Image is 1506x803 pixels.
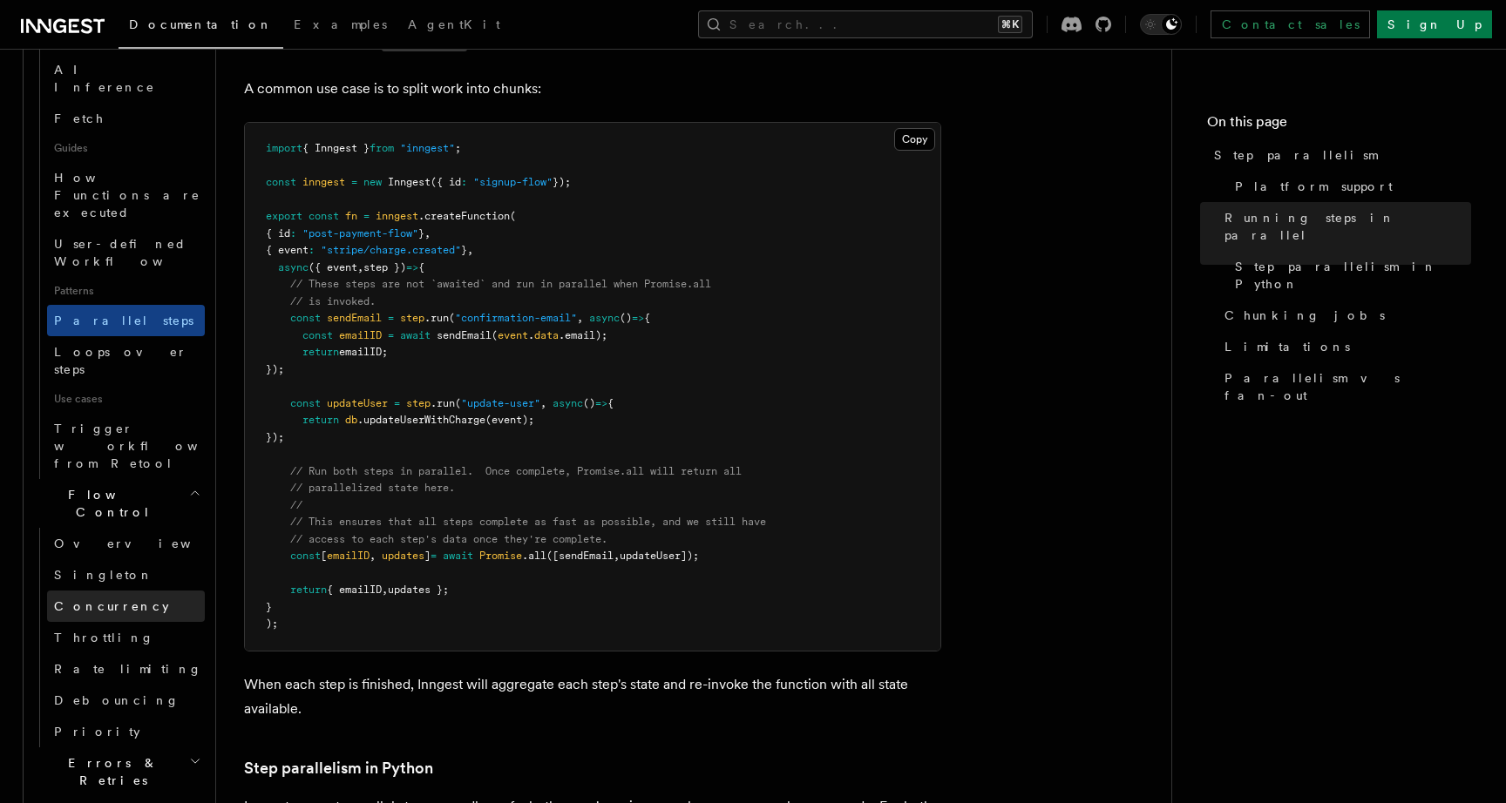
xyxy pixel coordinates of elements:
span: ([sendEmail [546,550,614,562]
span: return [302,414,339,426]
a: Contact sales [1211,10,1370,38]
span: emailID; [339,346,388,358]
span: ( [449,312,455,324]
a: Step parallelism in Python [1228,251,1471,300]
span: await [443,550,473,562]
span: User-defined Workflows [54,237,211,268]
span: { [607,397,614,409]
a: Sign Up [1377,10,1492,38]
span: Documentation [129,17,273,31]
span: AI Inference [54,63,155,94]
span: { [418,261,424,273]
a: AgentKit [397,5,511,47]
span: return [302,346,339,358]
span: async [589,312,620,324]
span: // [290,499,302,511]
code: Promise.all() [382,37,467,51]
span: = [388,329,394,341]
span: } [461,244,467,256]
span: { event [266,244,309,256]
p: When each step is finished, Inngest will aggregate each step's state and re-invoke the function w... [244,672,941,721]
span: Parallelism vs fan-out [1224,369,1471,404]
span: : [461,176,467,188]
a: Parallel steps [47,305,205,336]
span: "update-user" [461,397,540,409]
span: = [363,210,370,222]
span: data [534,329,559,341]
span: emailID [339,329,382,341]
span: Singleton [54,568,153,582]
button: Flow Control [31,479,205,528]
span: { [644,312,650,324]
a: How Functions are executed [47,162,205,228]
span: () [583,397,595,409]
span: AgentKit [408,17,500,31]
span: fn [345,210,357,222]
span: = [431,550,437,562]
span: , [424,227,431,240]
span: Priority [54,725,140,739]
a: Priority [47,716,205,747]
span: Throttling [54,631,154,644]
span: } [266,601,272,613]
span: { Inngest } [302,142,370,154]
button: Errors & Retries [31,747,205,796]
span: .run [424,312,449,324]
span: Limitations [1224,338,1350,355]
span: from [370,142,394,154]
span: }); [266,363,284,375]
span: = [388,312,394,324]
span: // These steps are not `awaited` and run in parallel when Promise.all [290,278,711,290]
a: Running steps in parallel [1218,202,1471,251]
span: export [266,210,302,222]
span: updates }; [388,584,449,596]
span: new [363,176,382,188]
span: async [553,397,583,409]
span: Concurrency [54,599,169,613]
span: const [290,312,321,324]
span: Step parallelism [1214,146,1377,164]
span: .updateUserWithCharge [357,414,485,426]
a: Debouncing [47,685,205,716]
span: Loops over steps [54,345,187,376]
span: }); [553,176,571,188]
span: // Run both steps in parallel. Once complete, Promise.all will return all [290,465,742,477]
span: Promise [479,550,522,562]
a: Documentation [119,5,283,49]
span: Guides [47,134,205,162]
span: const [290,397,321,409]
span: event [498,329,528,341]
span: .email); [559,329,607,341]
a: User-defined Workflows [47,228,205,277]
span: Use cases [47,385,205,413]
span: // parallelized state here. [290,482,455,494]
span: ({ id [431,176,461,188]
span: .run [431,397,455,409]
span: }); [266,431,284,443]
span: "inngest" [400,142,455,154]
span: (event); [485,414,534,426]
span: Running steps in parallel [1224,209,1471,244]
span: db [345,414,357,426]
span: await [400,329,431,341]
span: sendEmail [327,312,382,324]
span: ({ event [309,261,357,273]
span: Patterns [47,277,205,305]
span: , [467,244,473,256]
span: Inngest [388,176,431,188]
a: Step parallelism in Python [244,756,433,780]
span: "stripe/charge.created" [321,244,461,256]
span: Examples [294,17,387,31]
span: Trigger workflows from Retool [54,422,246,470]
span: updateUser]); [620,550,699,562]
span: sendEmail [437,329,492,341]
span: [ [321,550,327,562]
a: Overview [47,528,205,559]
span: () [620,312,632,324]
span: , [370,550,376,562]
a: Singleton [47,559,205,590]
span: ); [266,617,278,630]
a: Parallelism vs fan-out [1218,362,1471,411]
span: , [382,584,388,596]
a: Chunking jobs [1218,300,1471,331]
